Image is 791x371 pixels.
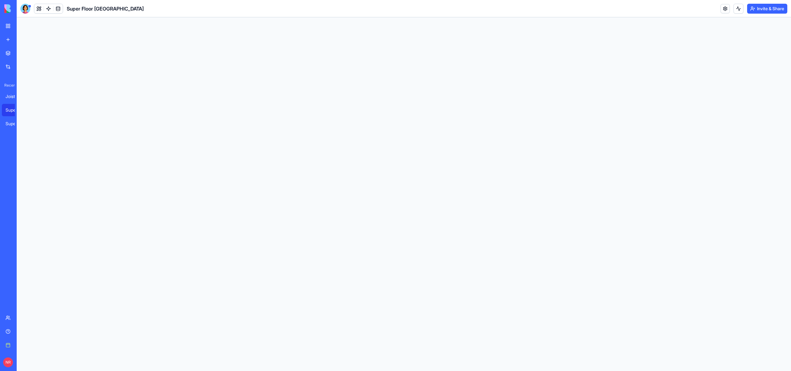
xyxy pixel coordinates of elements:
a: Joist Master Production [2,90,27,103]
span: Super Floor [GEOGRAPHIC_DATA] [67,5,144,12]
div: Super Floor [GEOGRAPHIC_DATA] [6,107,23,113]
span: NR [3,357,13,367]
a: Super Floor Price Manager [2,117,27,130]
img: logo [4,4,43,13]
div: Joist Master Production [6,93,23,100]
a: Super Floor [GEOGRAPHIC_DATA] [2,104,27,116]
button: Invite & Share [747,4,787,14]
div: Super Floor Price Manager [6,121,23,127]
span: Recent [2,83,15,88]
